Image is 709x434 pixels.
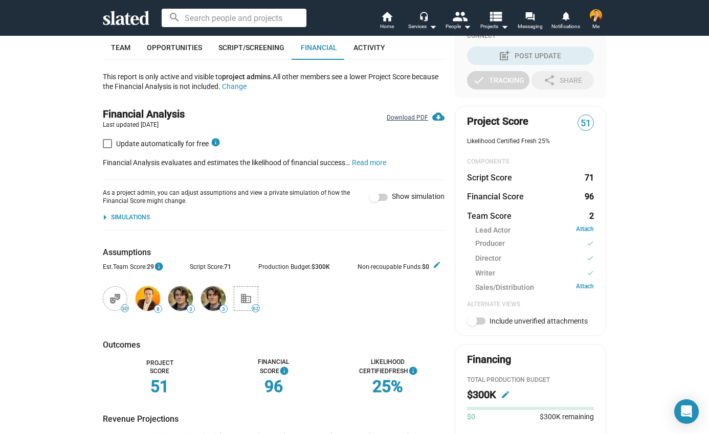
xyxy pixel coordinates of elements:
[576,225,594,235] a: Attach
[380,20,394,33] span: Home
[99,212,150,224] button: toggle Simulations
[312,263,330,270] span: $300K
[525,11,535,21] mat-icon: forum
[222,73,273,81] span: project admins.
[488,9,503,24] mat-icon: view_list
[518,20,543,33] span: Messaging
[103,35,139,60] a: Team
[147,43,202,52] span: Opportunities
[561,11,570,20] mat-icon: notifications
[190,263,224,270] span: Script Score:
[408,20,437,33] div: Services
[408,365,418,378] mat-icon: info
[584,7,608,34] button: Samuel SkeenMe
[500,47,561,65] div: Post Update
[224,263,231,270] span: 71
[353,43,385,52] span: Activity
[433,261,441,269] mat-icon: edit
[260,368,287,375] span: Score
[467,115,528,128] span: Project Score
[116,140,209,148] span: Update automatically for free
[103,73,273,81] span: This report is only active and visible to
[162,9,306,27] input: Search people and projects
[543,71,582,89] div: Share
[358,263,422,270] span: Non-recoupable Funds:
[330,376,445,398] div: 25%
[467,412,475,422] span: $0
[429,261,445,276] a: Open investors section
[103,189,353,205] div: As a project admin, you can adjust assumptions and view a private simulation of how the Financial...
[103,60,445,91] div: All other members see a lower Project Score because the Financial Analysis is not included.
[201,286,226,311] img: Martin Hilligoss Writer
[498,50,511,62] mat-icon: post_add
[475,268,495,279] span: Writer
[330,358,445,376] div: Likelihood Certified
[475,225,511,235] span: Lead Actor
[587,239,594,248] mat-icon: check
[578,117,593,130] span: 51
[427,20,439,33] mat-icon: arrow_drop_down
[252,306,259,312] span: 62
[467,211,512,221] dt: Team Score
[512,10,548,33] a: Messaging
[432,110,445,123] mat-icon: cloud_download
[467,47,594,65] button: Post Update
[551,20,580,33] span: Notifications
[154,260,164,273] mat-icon: info
[467,353,511,367] div: Financing
[345,35,393,60] a: Activity
[279,365,289,378] mat-icon: info
[584,191,594,202] dd: 96
[419,11,428,20] mat-icon: headset_mic
[211,138,220,147] mat-icon: info
[587,254,594,263] mat-icon: check
[590,9,602,21] img: Samuel Skeen
[467,32,594,40] div: Connect
[301,43,337,52] span: Financial
[154,306,162,312] span: 8
[501,390,510,399] mat-icon: edit
[480,20,508,33] span: Projects
[422,263,429,270] span: $0
[475,239,505,249] span: Producer
[440,10,476,33] button: People
[111,214,150,222] div: Simulations
[220,306,227,312] span: 3
[293,35,345,60] a: Financial
[222,82,247,90] button: Change
[467,172,512,183] dt: Script Score
[392,192,445,200] span: Show simulation
[531,71,594,89] button: Share
[103,340,140,350] strong: Outcomes
[452,9,467,24] mat-icon: people
[217,376,331,398] div: 96
[467,71,529,89] button: Tracking
[467,191,524,202] dt: Financial Score
[405,10,440,33] button: Services
[187,306,194,312] span: 3
[352,158,386,168] button: Read more
[103,414,445,424] div: Revenue Projections
[121,306,128,312] span: 30
[473,71,524,89] div: Tracking
[111,43,130,52] span: Team
[467,388,496,402] h2: $300K
[497,386,514,403] button: Edit budget
[387,107,445,122] a: Download PDF
[467,376,594,384] div: Total Production budget
[475,254,501,264] span: Director
[467,301,594,309] div: Alternate Views
[543,74,556,86] mat-icon: share
[587,268,594,278] mat-icon: check
[147,263,162,270] span: 29
[540,413,594,421] span: $300K remaining
[103,91,445,129] div: Financial Analysis
[168,286,193,311] img: Martin Hilligoss Director
[592,20,600,33] span: Me
[217,358,331,376] div: Financial
[103,121,159,129] span: Last updated [DATE]
[473,74,485,86] mat-icon: check
[381,10,393,22] mat-icon: home
[103,158,350,167] span: Financial Analysis evaluates and estimates the likelihood of financial success…
[103,263,147,270] span: Est. Team Score:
